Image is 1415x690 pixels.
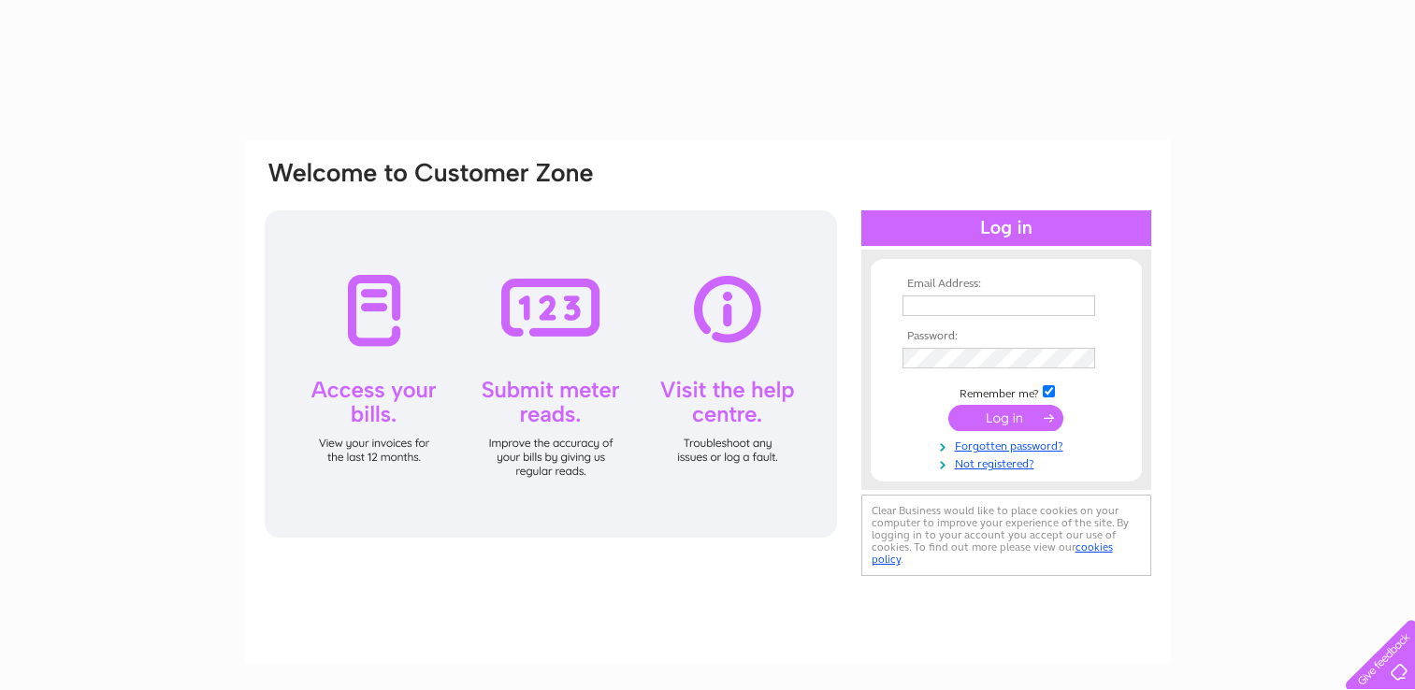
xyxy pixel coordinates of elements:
a: cookies policy [872,540,1113,566]
th: Password: [898,330,1115,343]
input: Submit [948,405,1063,431]
td: Remember me? [898,382,1115,401]
div: Clear Business would like to place cookies on your computer to improve your experience of the sit... [861,495,1151,576]
a: Forgotten password? [902,436,1115,453]
a: Not registered? [902,453,1115,471]
th: Email Address: [898,278,1115,291]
